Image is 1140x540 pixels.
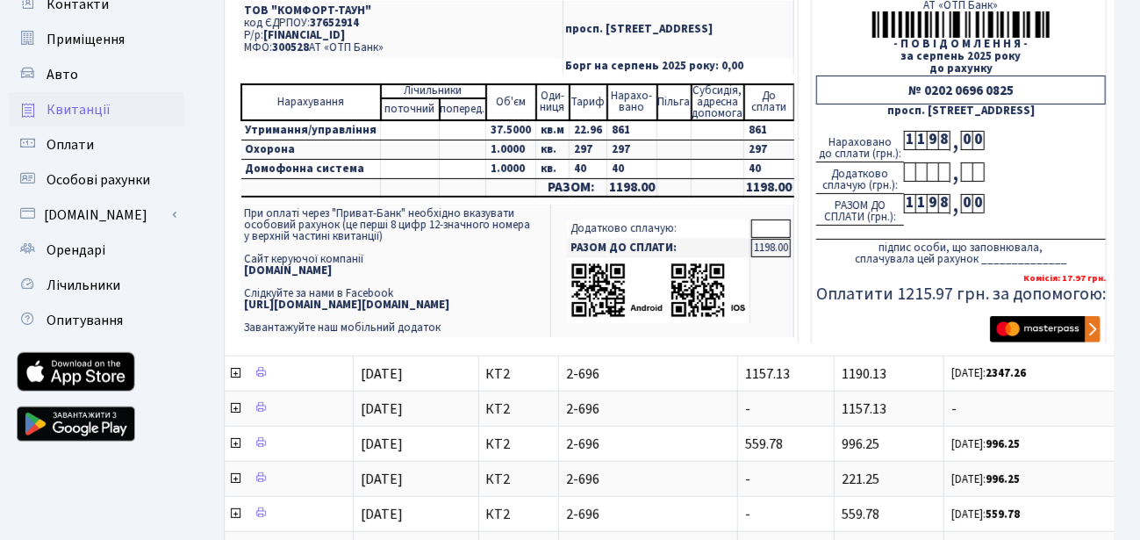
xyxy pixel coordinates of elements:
[744,178,794,197] td: 1198.00
[9,198,184,233] a: [DOMAIN_NAME]
[536,140,570,159] td: кв.
[486,367,551,381] span: КТ2
[570,140,607,159] td: 297
[986,365,1026,381] b: 2347.26
[951,436,1020,452] small: [DATE]:
[951,402,1112,416] span: -
[241,140,381,159] td: Охорона
[567,239,750,257] td: РАЗОМ ДО СПЛАТИ:
[361,364,403,384] span: [DATE]
[961,131,972,150] div: 0
[486,140,536,159] td: 1.0000
[536,84,570,120] td: Оди- ниця
[570,159,607,178] td: 40
[9,127,184,162] a: Оплати
[744,140,794,159] td: 297
[744,159,794,178] td: 40
[816,105,1106,117] div: просп. [STREET_ADDRESS]
[607,159,657,178] td: 40
[244,263,332,278] b: [DOMAIN_NAME]
[961,194,972,213] div: 0
[745,364,790,384] span: 1157.13
[972,131,984,150] div: 0
[263,27,345,43] span: [FINANCIAL_ID]
[842,364,886,384] span: 1190.13
[244,5,559,17] p: ТОВ "КОМФОРТ-ТАУН"
[927,131,938,150] div: 9
[951,365,1026,381] small: [DATE]:
[9,92,184,127] a: Квитанції
[244,297,449,313] b: [URL][DOMAIN_NAME][DOMAIN_NAME]
[244,18,559,29] p: код ЄДРПОУ:
[47,311,123,330] span: Опитування
[536,120,570,140] td: кв.м
[745,505,750,524] span: -
[9,268,184,303] a: Лічильники
[816,63,1106,75] div: до рахунку
[381,84,486,98] td: Лічильники
[990,316,1101,342] img: Masterpass
[816,284,1106,305] h5: Оплатити 1215.97 грн. за допомогою:
[904,194,915,213] div: 1
[744,120,794,140] td: 861
[950,162,961,183] div: ,
[440,98,486,120] td: поперед.
[607,120,657,140] td: 861
[47,170,150,190] span: Особові рахунки
[915,131,927,150] div: 1
[9,233,184,268] a: Орендарі
[566,508,730,522] span: 2-696
[938,194,950,213] div: 8
[816,76,1106,104] div: № 0202 0696 0825
[816,162,904,194] div: Додатково сплачую (грн.):
[486,84,536,120] td: Об'єм
[607,178,657,197] td: 1198.00
[47,65,78,84] span: Авто
[361,400,403,419] span: [DATE]
[951,507,1020,522] small: [DATE]:
[915,194,927,213] div: 1
[950,194,961,214] div: ,
[986,472,1020,487] b: 996.25
[381,98,440,120] td: поточний
[241,84,381,120] td: Нарахування
[9,22,184,57] a: Приміщення
[241,120,381,140] td: Утримання/управління
[536,159,570,178] td: кв.
[244,42,559,54] p: МФО: АТ «ОТП Банк»
[986,436,1020,452] b: 996.25
[565,61,792,72] p: Борг на серпень 2025 року: 0,00
[47,30,125,49] span: Приміщення
[566,472,730,486] span: 2-696
[47,100,111,119] span: Квитанції
[486,159,536,178] td: 1.0000
[361,435,403,454] span: [DATE]
[244,30,559,41] p: Р/р:
[9,303,184,338] a: Опитування
[904,131,915,150] div: 1
[972,194,984,213] div: 0
[842,435,879,454] span: 996.25
[566,402,730,416] span: 2-696
[9,57,184,92] a: Авто
[47,276,120,295] span: Лічильники
[486,402,551,416] span: КТ2
[570,262,746,319] img: apps-qrcodes.png
[570,120,607,140] td: 22.96
[567,220,750,238] td: Додатково сплачую:
[986,507,1020,522] b: 559.78
[486,472,551,486] span: КТ2
[361,470,403,489] span: [DATE]
[486,508,551,522] span: КТ2
[272,40,309,55] span: 300528
[751,239,791,257] td: 1198.00
[657,84,692,120] td: Пільга
[241,159,381,178] td: Домофонна система
[570,84,607,120] td: Тариф
[745,435,783,454] span: 559.78
[607,84,657,120] td: Нарахо- вано
[9,162,184,198] a: Особові рахунки
[566,437,730,451] span: 2-696
[951,472,1020,487] small: [DATE]:
[47,241,105,260] span: Орендарі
